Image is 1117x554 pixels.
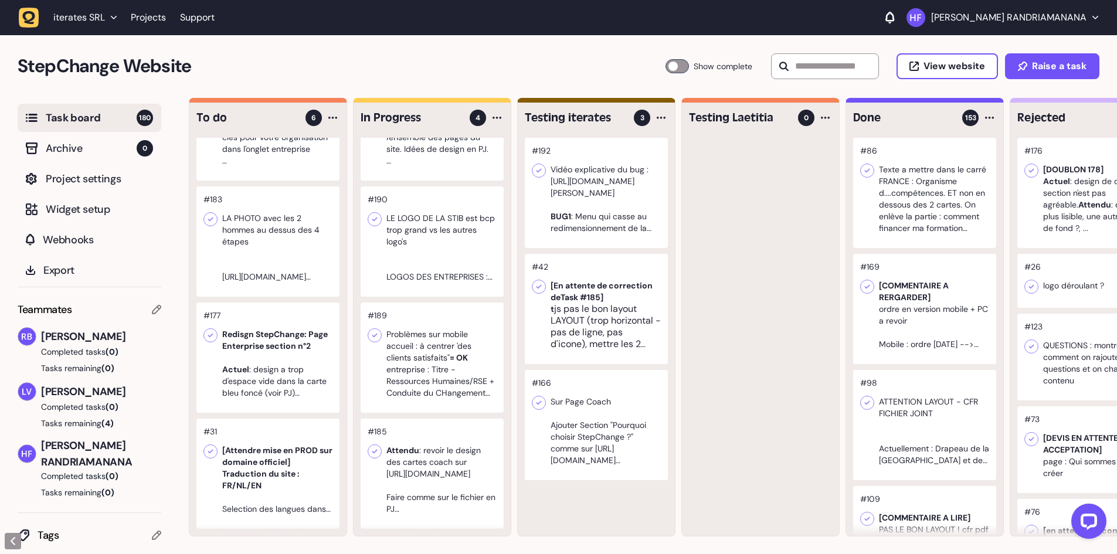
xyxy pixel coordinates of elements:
[906,8,925,27] img: Harimisa Fidèle Ullmann RANDRIAMANANA
[18,104,161,132] button: Task board180
[18,401,152,413] button: Completed tasks(0)
[18,195,161,223] button: Widget setup
[965,113,976,123] span: 153
[18,417,161,429] button: Tasks remaining(4)
[18,445,36,463] img: Harimisa Fidèle Ullmann RANDRIAMANANA
[1032,62,1087,71] span: Raise a task
[46,171,153,187] span: Project settings
[18,256,161,284] button: Export
[41,328,161,345] span: [PERSON_NAME]
[131,7,166,28] a: Projects
[196,110,297,126] h4: To do
[525,110,626,126] h4: Testing iterates
[906,8,1098,27] button: [PERSON_NAME] RANDRIAMANANA
[18,328,36,345] img: Rodolphe Balay
[18,226,161,254] button: Webhooks
[1062,499,1111,548] iframe: LiveChat chat widget
[18,470,152,482] button: Completed tasks(0)
[1005,53,1099,79] button: Raise a task
[18,346,152,358] button: Completed tasks(0)
[361,110,461,126] h4: In Progress
[41,437,161,470] span: [PERSON_NAME] RANDRIAMANANA
[106,471,118,481] span: (0)
[18,383,36,400] img: Laetitia van Wijck
[101,487,114,498] span: (0)
[18,301,72,318] span: Teammates
[897,53,998,79] button: View website
[19,7,124,28] button: iterates SRL
[46,201,153,217] span: Widget setup
[18,487,161,498] button: Tasks remaining(0)
[18,362,161,374] button: Tasks remaining(0)
[53,12,105,23] span: iterates SRL
[106,402,118,412] span: (0)
[46,110,137,126] span: Task board
[924,62,985,71] span: View website
[18,52,666,80] h2: StepChange Website
[137,140,153,157] span: 0
[804,113,809,123] span: 0
[43,232,153,248] span: Webhooks
[106,346,118,357] span: (0)
[38,527,152,543] span: Tags
[18,134,161,162] button: Archive0
[931,12,1087,23] p: [PERSON_NAME] RANDRIAMANANA
[41,383,161,400] span: [PERSON_NAME]
[476,113,480,123] span: 4
[137,110,153,126] span: 180
[101,363,114,373] span: (0)
[180,12,215,23] a: Support
[689,110,790,126] h4: Testing Laetitia
[43,262,153,278] span: Export
[694,59,752,73] span: Show complete
[101,418,114,429] span: (4)
[18,165,161,193] button: Project settings
[311,113,316,123] span: 6
[46,140,137,157] span: Archive
[853,110,954,126] h4: Done
[640,113,644,123] span: 3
